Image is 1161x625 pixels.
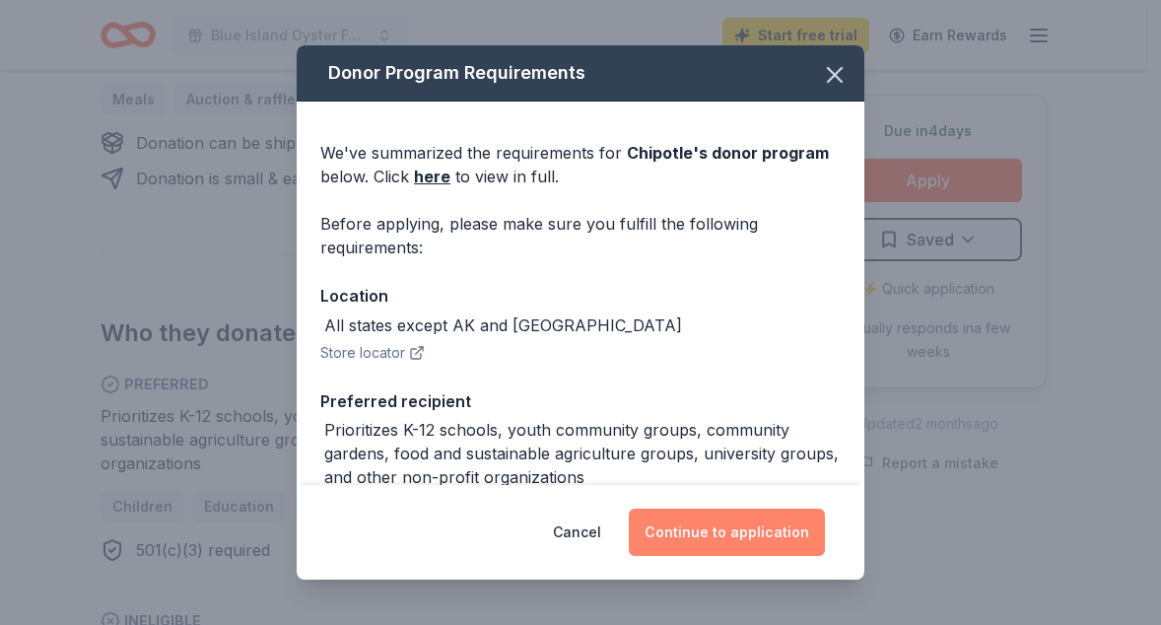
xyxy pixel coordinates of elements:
[324,418,841,489] div: Prioritizes K-12 schools, youth community groups, community gardens, food and sustainable agricul...
[414,165,450,188] a: here
[320,141,841,188] div: We've summarized the requirements for below. Click to view in full.
[629,509,825,556] button: Continue to application
[297,45,864,102] div: Donor Program Requirements
[324,313,682,337] div: All states except AK and [GEOGRAPHIC_DATA]
[320,388,841,414] div: Preferred recipient
[553,509,601,556] button: Cancel
[627,143,829,163] span: Chipotle 's donor program
[320,341,425,365] button: Store locator
[320,283,841,309] div: Location
[320,212,841,259] div: Before applying, please make sure you fulfill the following requirements:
